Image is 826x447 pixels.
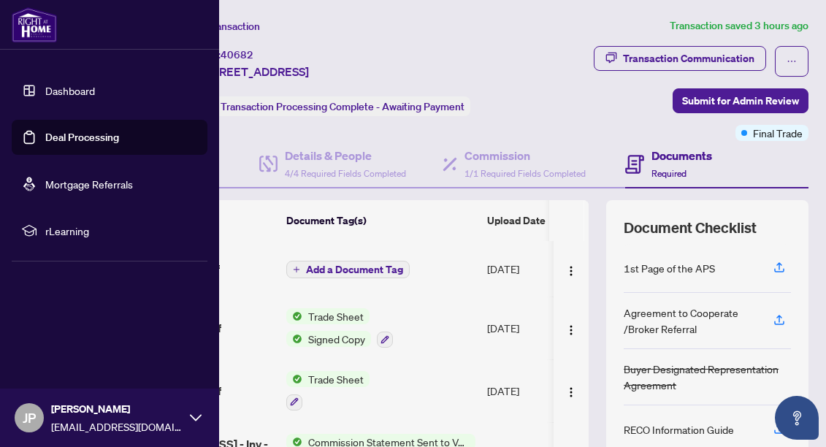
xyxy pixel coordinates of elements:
img: Status Icon [286,308,302,324]
a: Deal Processing [45,131,119,144]
span: Document Checklist [624,218,757,238]
td: [DATE] [481,359,581,422]
button: Open asap [775,396,819,440]
img: Logo [565,265,577,277]
span: Final Trade [753,125,803,141]
span: 1/1 Required Fields Completed [464,168,586,179]
button: Add a Document Tag [286,260,410,279]
button: Submit for Admin Review [673,88,808,113]
div: Buyer Designated Representation Agreement [624,361,791,393]
span: Signed Copy [302,331,371,347]
span: NA-[STREET_ADDRESS] [181,63,309,80]
h4: Details & People [285,147,406,164]
span: 4/4 Required Fields Completed [285,168,406,179]
button: Add a Document Tag [286,261,410,278]
span: rLearning [45,223,197,239]
span: 40682 [221,48,253,61]
span: Trade Sheet [302,308,370,324]
h4: Documents [651,147,712,164]
span: Submit for Admin Review [682,89,799,112]
span: Trade Sheet [302,371,370,387]
img: Status Icon [286,331,302,347]
article: Transaction saved 3 hours ago [670,18,808,34]
button: Logo [559,316,583,340]
td: [DATE] [481,241,581,297]
a: Dashboard [45,84,95,97]
span: JP [23,408,36,428]
img: logo [12,7,57,42]
span: [PERSON_NAME] [51,401,183,417]
button: Logo [559,257,583,280]
img: Logo [565,386,577,398]
img: Logo [565,324,577,336]
button: Status IconTrade Sheet [286,371,370,410]
th: Document Tag(s) [280,200,481,241]
div: Agreement to Cooperate /Broker Referral [624,305,756,337]
td: [DATE] [481,297,581,359]
button: Logo [559,379,583,402]
img: Status Icon [286,371,302,387]
span: View Transaction [182,20,260,33]
h4: Commission [464,147,586,164]
div: 1st Page of the APS [624,260,715,276]
span: Transaction Processing Complete - Awaiting Payment [221,100,464,113]
span: plus [293,266,300,273]
button: Transaction Communication [594,46,766,71]
span: Upload Date [487,213,546,229]
th: Upload Date [481,200,581,241]
a: Mortgage Referrals [45,177,133,191]
div: Transaction Communication [623,47,754,70]
div: Status: [181,96,470,116]
div: RECO Information Guide [624,421,734,438]
span: [EMAIL_ADDRESS][DOMAIN_NAME] [51,419,183,435]
span: ellipsis [787,56,797,66]
button: Status IconTrade SheetStatus IconSigned Copy [286,308,393,348]
span: Add a Document Tag [306,264,403,275]
span: Required [651,168,687,179]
